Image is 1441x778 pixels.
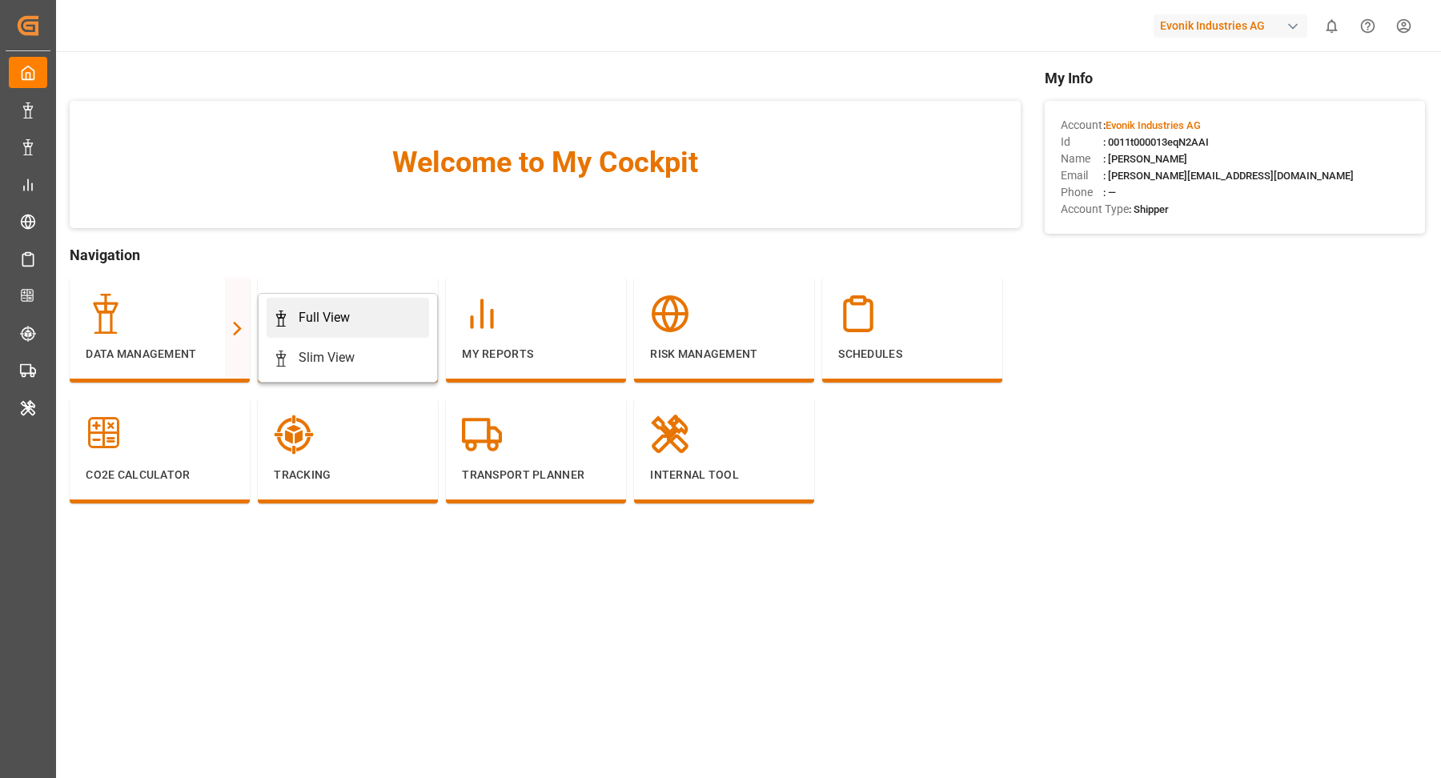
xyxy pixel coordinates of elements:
a: Slim View [267,338,429,378]
p: Data Management [86,346,234,363]
p: Tracking [274,467,422,483]
span: Account Type [1061,201,1129,218]
a: Full View [267,298,429,338]
p: CO2e Calculator [86,467,234,483]
span: Email [1061,167,1103,184]
span: : [PERSON_NAME][EMAIL_ADDRESS][DOMAIN_NAME] [1103,170,1354,182]
span: Welcome to My Cockpit [102,141,989,184]
div: Evonik Industries AG [1154,14,1307,38]
p: Schedules [838,346,986,363]
button: Evonik Industries AG [1154,10,1314,41]
p: My Reports [462,346,610,363]
p: Risk Management [650,346,798,363]
span: Phone [1061,184,1103,201]
span: : [PERSON_NAME] [1103,153,1187,165]
div: Slim View [299,348,355,367]
span: Navigation [70,244,1021,266]
span: : 0011t000013eqN2AAI [1103,136,1209,148]
span: Id [1061,134,1103,150]
button: Help Center [1350,8,1386,44]
span: : — [1103,186,1116,199]
span: : Shipper [1129,203,1169,215]
span: : [1103,119,1201,131]
span: Name [1061,150,1103,167]
p: Transport Planner [462,467,610,483]
p: Internal Tool [650,467,798,483]
div: Full View [299,308,350,327]
span: Evonik Industries AG [1106,119,1201,131]
button: show 0 new notifications [1314,8,1350,44]
span: My Info [1045,67,1425,89]
span: Account [1061,117,1103,134]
